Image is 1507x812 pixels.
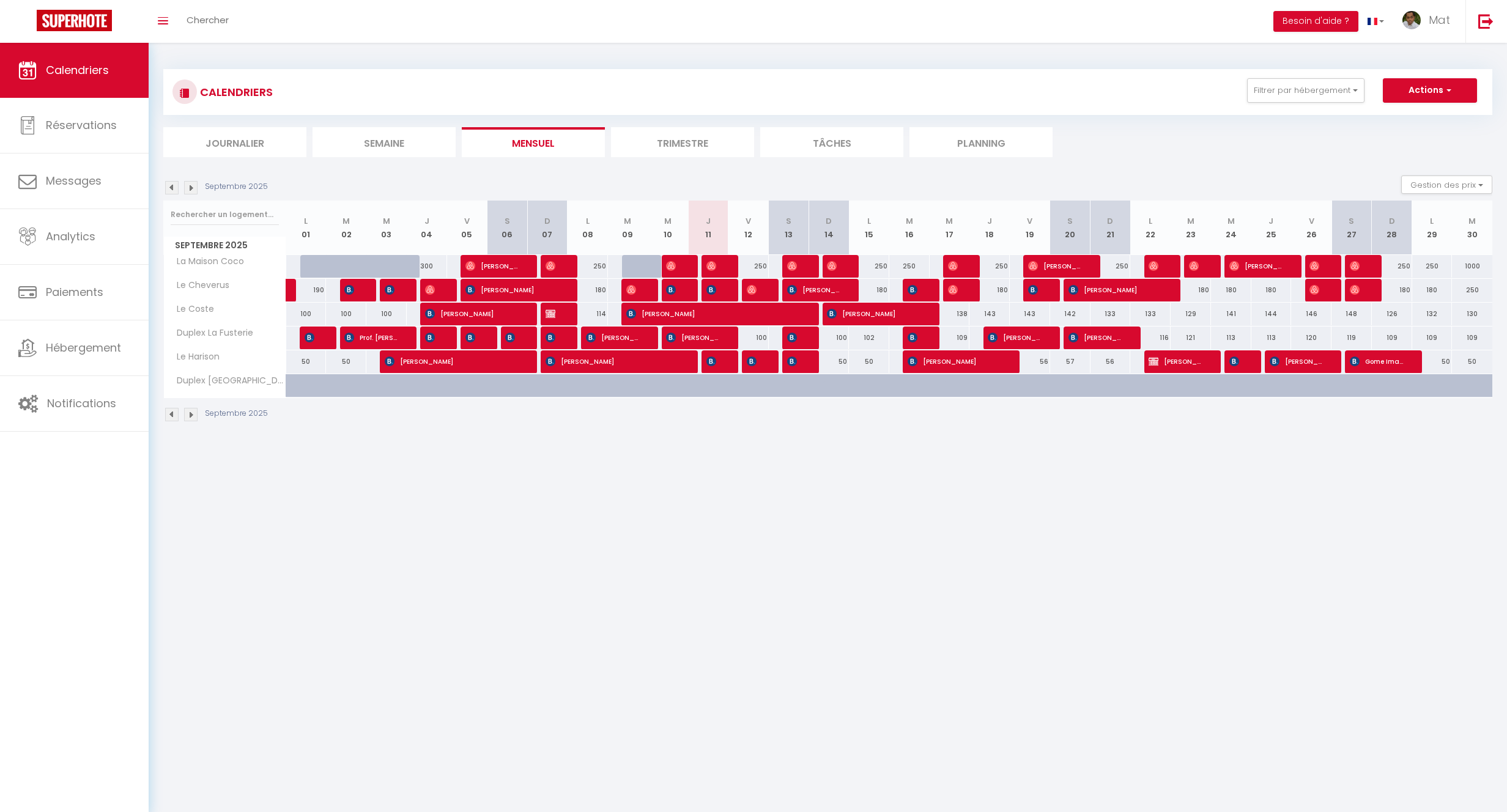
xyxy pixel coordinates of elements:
[1107,215,1113,227] abbr: D
[1010,303,1050,325] div: 143
[611,127,754,157] li: Trimestre
[425,278,439,301] span: [PERSON_NAME]
[1229,350,1243,373] span: [PERSON_NAME]
[1372,279,1412,301] div: 180
[1350,254,1363,278] span: [PERSON_NAME]
[326,350,366,373] div: 50
[383,215,390,227] abbr: M
[809,350,849,373] div: 50
[286,350,327,373] div: 50
[465,278,560,301] span: [PERSON_NAME]
[1331,327,1372,349] div: 119
[787,254,801,278] span: [PERSON_NAME]
[706,254,720,278] span: [PERSON_NAME]/[PERSON_NAME]
[342,215,350,227] abbr: M
[465,254,519,278] span: [PERSON_NAME]
[648,201,688,255] th: 10
[344,278,358,301] span: [PERSON_NAME]
[1309,278,1323,301] span: [PERSON_NAME]
[849,255,889,278] div: 250
[205,408,268,419] p: Septembre 2025
[586,215,590,227] abbr: L
[1050,350,1090,373] div: 57
[1291,327,1331,349] div: 120
[366,303,407,325] div: 100
[1211,279,1251,301] div: 180
[46,284,103,300] span: Paiements
[568,201,608,255] th: 08
[1291,201,1331,255] th: 26
[1309,215,1314,227] abbr: V
[706,215,711,227] abbr: J
[706,278,720,301] span: [PERSON_NAME]
[728,255,769,278] div: 250
[1028,278,1042,301] span: [PERSON_NAME]
[424,215,429,227] abbr: J
[849,201,889,255] th: 15
[166,303,217,316] span: Le Coste
[946,215,953,227] abbr: M
[1027,215,1032,227] abbr: V
[527,201,568,255] th: 07
[1211,201,1251,255] th: 24
[827,254,840,278] span: [PERSON_NAME]
[568,303,608,325] div: 114
[1227,215,1235,227] abbr: M
[1028,254,1082,278] span: [PERSON_NAME]
[1430,215,1434,227] abbr: L
[1270,350,1324,373] span: [PERSON_NAME]
[447,201,487,255] th: 05
[546,326,559,349] span: [PERSON_NAME]
[867,215,871,227] abbr: L
[826,215,832,227] abbr: D
[1412,350,1453,373] div: 50
[1068,326,1122,349] span: [PERSON_NAME]
[787,278,841,301] span: [PERSON_NAME]
[1268,215,1273,227] abbr: J
[1349,215,1354,227] abbr: S
[505,326,519,349] span: [PERSON_NAME]
[171,204,279,226] input: Rechercher un logement...
[1452,201,1492,255] th: 30
[1171,327,1211,349] div: 121
[568,255,608,278] div: 250
[728,327,769,349] div: 100
[1331,201,1372,255] th: 27
[37,10,112,31] img: Super Booking
[1090,201,1131,255] th: 21
[930,327,970,349] div: 109
[1189,254,1202,278] span: [PERSON_NAME]
[163,127,306,157] li: Journalier
[1429,12,1450,28] span: Mat
[1130,327,1171,349] div: 116
[908,350,1002,373] span: [PERSON_NAME]
[1402,11,1421,29] img: ...
[1452,255,1492,278] div: 1000
[930,201,970,255] th: 17
[385,350,519,373] span: [PERSON_NAME]
[1130,201,1171,255] th: 22
[1412,255,1453,278] div: 250
[166,350,223,364] span: Le Harison
[1412,303,1453,325] div: 132
[747,278,760,301] span: [PERSON_NAME]
[1068,278,1163,301] span: [PERSON_NAME]
[930,303,970,325] div: 138
[706,350,720,373] span: [PERSON_NAME]
[666,254,679,278] span: [PERSON_NAME]
[849,279,889,301] div: 180
[326,201,366,255] th: 02
[462,127,605,157] li: Mensuel
[1171,279,1211,301] div: 180
[1468,215,1476,227] abbr: M
[46,62,109,78] span: Calendriers
[1452,327,1492,349] div: 109
[1010,350,1050,373] div: 56
[909,127,1053,157] li: Planning
[760,127,903,157] li: Tâches
[666,278,679,301] span: [PERSON_NAME]
[1383,78,1477,103] button: Actions
[787,350,801,373] span: [PERSON_NAME]
[889,255,930,278] div: 250
[166,327,256,340] span: Duplex La Fusterie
